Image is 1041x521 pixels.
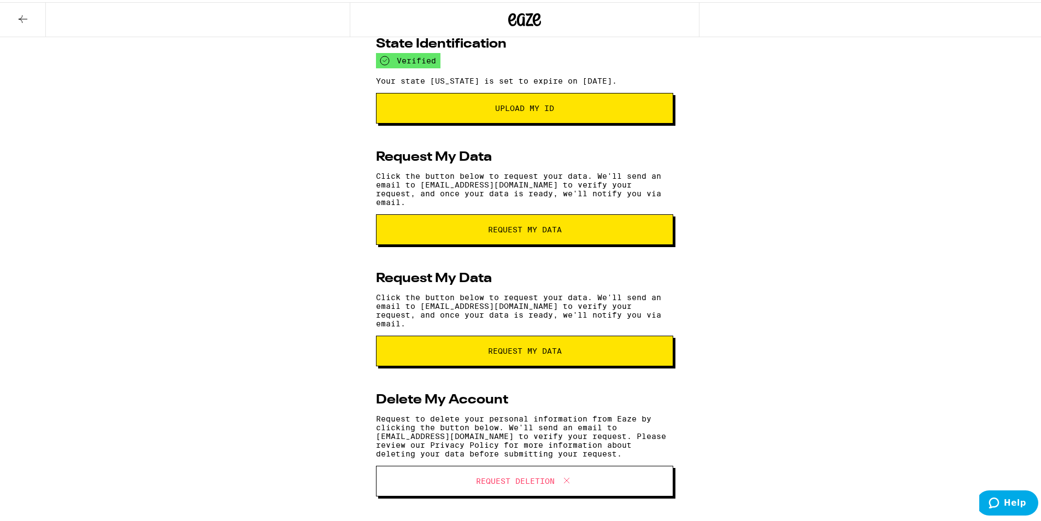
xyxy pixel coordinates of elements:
button: request my data [376,333,673,364]
button: request my data [376,212,673,243]
p: Your state [US_STATE] is set to expire on [DATE]. [376,74,673,83]
span: Request Deletion [476,475,555,483]
h2: Delete My Account [376,391,508,405]
button: Request Deletion [376,464,673,494]
p: Click the button below to request your data. We'll send an email to [EMAIL_ADDRESS][DOMAIN_NAME] ... [376,169,673,204]
span: request my data [488,345,562,353]
span: request my data [488,224,562,231]
h2: State Identification [376,36,507,49]
span: Upload My ID [495,102,554,110]
p: Click the button below to request your data. We'll send an email to [EMAIL_ADDRESS][DOMAIN_NAME] ... [376,291,673,326]
button: Upload My ID [376,91,673,121]
iframe: Opens a widget where you can find more information [979,488,1038,516]
h2: Request My Data [376,270,492,283]
div: verified [376,51,440,66]
h2: Request My Data [376,149,492,162]
p: Request to delete your personal information from Eaze by clicking the button below. We'll send an... [376,412,673,456]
